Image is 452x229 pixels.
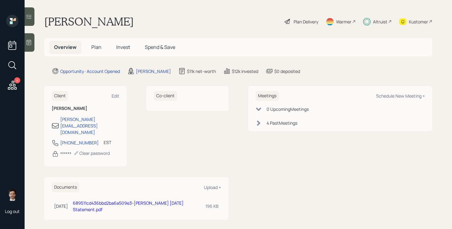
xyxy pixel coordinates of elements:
[136,68,171,74] div: [PERSON_NAME]
[52,106,119,111] h6: [PERSON_NAME]
[267,106,309,112] div: 0 Upcoming Meeting s
[112,93,119,99] div: Edit
[74,150,110,156] div: Clear password
[205,203,219,209] div: 196 KB
[52,182,79,192] h6: Documents
[14,77,20,83] div: 4
[256,91,279,101] h6: Meetings
[54,203,68,209] div: [DATE]
[187,68,216,74] div: $11k net-worth
[6,189,18,201] img: jonah-coleman-headshot.png
[116,44,130,50] span: Invest
[91,44,101,50] span: Plan
[373,18,387,25] div: Altruist
[154,91,177,101] h6: Co-client
[104,139,111,146] div: EST
[5,208,20,214] div: Log out
[52,91,68,101] h6: Client
[294,18,318,25] div: Plan Delivery
[145,44,175,50] span: Spend & Save
[267,120,297,126] div: 4 Past Meeting s
[336,18,351,25] div: Warmer
[73,200,184,212] a: 689511cd436bbd2ba6a509e3-[PERSON_NAME] [DATE] Statement.pdf
[60,139,99,146] div: [PHONE_NUMBER]
[409,18,428,25] div: Kustomer
[60,116,119,135] div: [PERSON_NAME][EMAIL_ADDRESS][DOMAIN_NAME]
[60,68,120,74] div: Opportunity · Account Opened
[274,68,300,74] div: $0 deposited
[204,184,221,190] div: Upload +
[44,15,134,28] h1: [PERSON_NAME]
[232,68,258,74] div: $12k invested
[376,93,425,99] div: Schedule New Meeting +
[54,44,77,50] span: Overview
